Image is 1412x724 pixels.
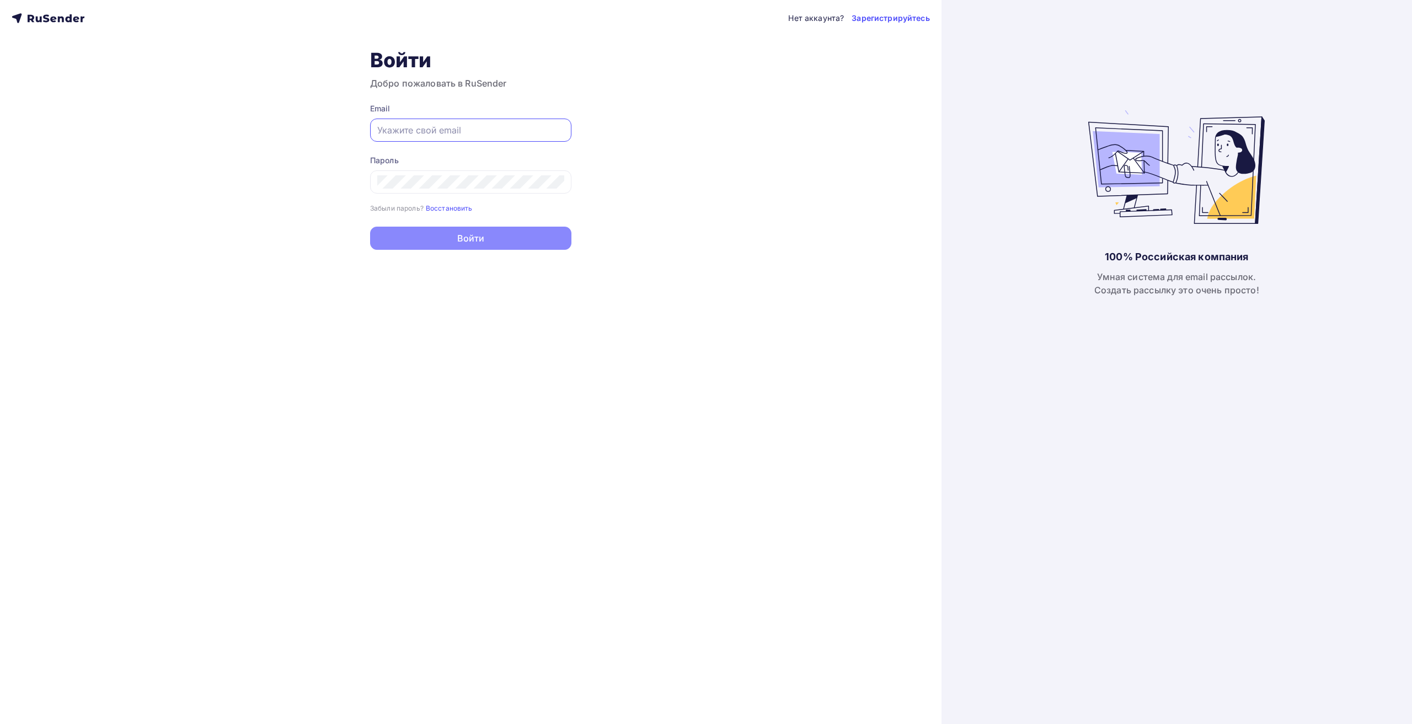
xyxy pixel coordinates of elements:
[377,124,564,137] input: Укажите свой email
[370,77,571,90] h3: Добро пожаловать в RuSender
[370,155,571,166] div: Пароль
[852,13,929,24] a: Зарегистрируйтесь
[370,204,424,212] small: Забыли пароль?
[788,13,844,24] div: Нет аккаунта?
[1094,270,1259,297] div: Умная система для email рассылок. Создать рассылку это очень просто!
[426,203,473,212] a: Восстановить
[370,103,571,114] div: Email
[426,204,473,212] small: Восстановить
[1105,250,1248,264] div: 100% Российская компания
[370,227,571,250] button: Войти
[370,48,571,72] h1: Войти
